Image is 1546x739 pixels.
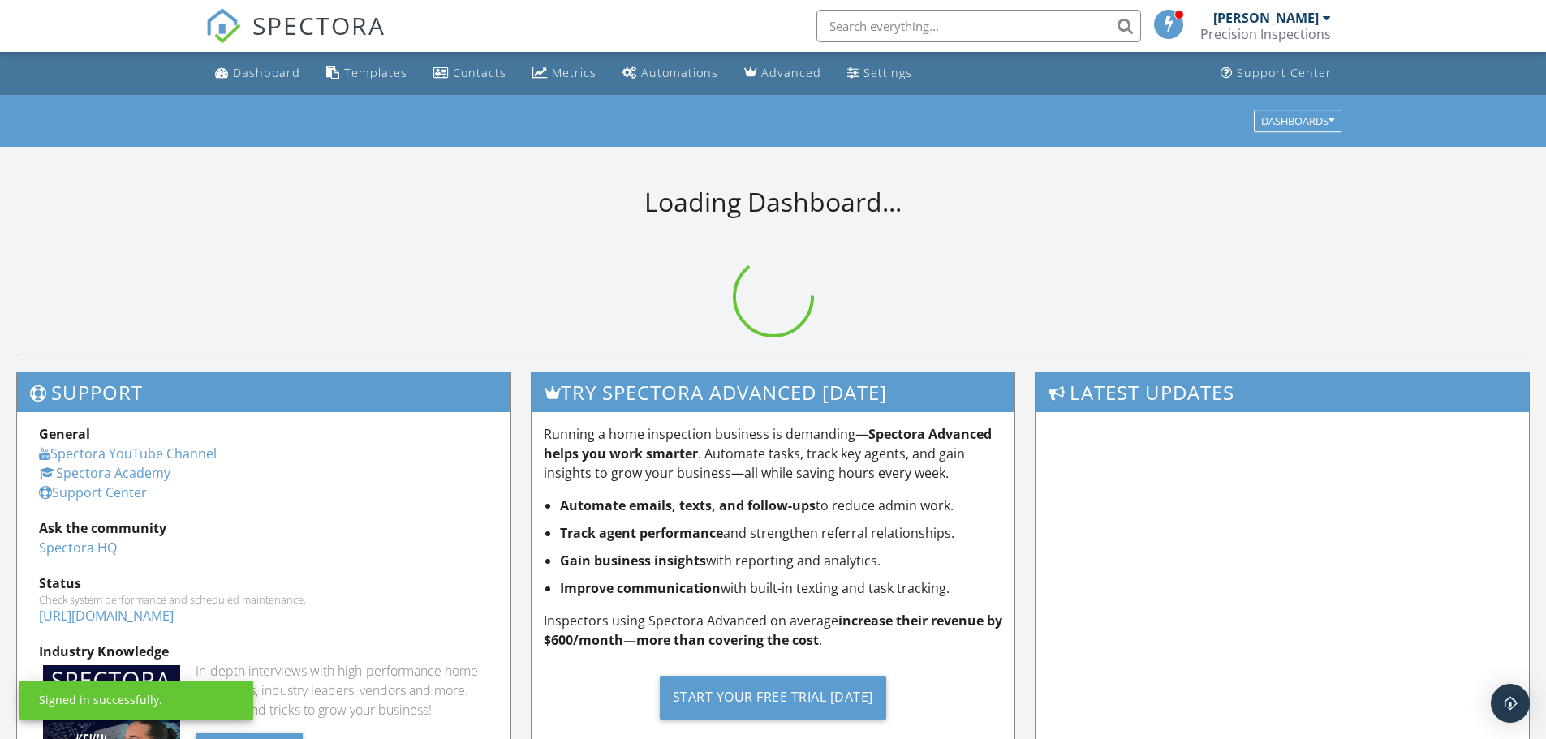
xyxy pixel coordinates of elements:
[209,58,307,88] a: Dashboard
[453,65,506,80] div: Contacts
[1200,26,1331,42] div: Precision Inspections
[641,65,718,80] div: Automations
[1213,10,1319,26] div: [PERSON_NAME]
[544,663,1003,732] a: Start Your Free Trial [DATE]
[544,424,1003,483] p: Running a home inspection business is demanding— . Automate tasks, track key agents, and gain ins...
[552,65,596,80] div: Metrics
[526,58,603,88] a: Metrics
[320,58,414,88] a: Templates
[560,579,721,597] strong: Improve communication
[816,10,1141,42] input: Search everything...
[1036,372,1529,412] h3: Latest Updates
[427,58,513,88] a: Contacts
[196,661,489,720] div: In-depth interviews with high-performance home inspectors, industry leaders, vendors and more. Ge...
[39,539,117,556] a: Spectora HQ
[532,372,1015,412] h3: Try spectora advanced [DATE]
[560,578,1003,598] li: with built-in texting and task tracking.
[544,425,992,462] strong: Spectora Advanced helps you work smarter
[39,692,162,708] div: Signed in successfully.
[252,8,385,42] span: SPECTORA
[39,483,147,501] a: Support Center
[39,445,217,462] a: Spectora YouTube Channel
[544,611,1003,650] p: Inspectors using Spectora Advanced on average .
[205,22,385,56] a: SPECTORA
[39,642,489,661] div: Industry Knowledge
[863,65,912,80] div: Settings
[616,58,725,88] a: Automations (Basic)
[1237,65,1332,80] div: Support Center
[560,551,1003,570] li: with reporting and analytics.
[39,593,489,606] div: Check system performance and scheduled maintenance.
[344,65,407,80] div: Templates
[39,425,90,443] strong: General
[560,523,1003,543] li: and strengthen referral relationships.
[39,607,174,625] a: [URL][DOMAIN_NAME]
[560,496,1003,515] li: to reduce admin work.
[1261,115,1334,127] div: Dashboards
[544,612,1002,649] strong: increase their revenue by $600/month—more than covering the cost
[560,524,723,542] strong: Track agent performance
[205,8,241,44] img: The Best Home Inspection Software - Spectora
[738,58,828,88] a: Advanced
[1254,110,1341,132] button: Dashboards
[560,496,816,514] strong: Automate emails, texts, and follow-ups
[17,372,510,412] h3: Support
[560,552,706,569] strong: Gain business insights
[761,65,821,80] div: Advanced
[39,464,170,482] a: Spectora Academy
[1214,58,1338,88] a: Support Center
[1491,684,1530,723] div: Open Intercom Messenger
[39,518,489,538] div: Ask the community
[841,58,919,88] a: Settings
[233,65,300,80] div: Dashboard
[660,676,886,720] div: Start Your Free Trial [DATE]
[39,574,489,593] div: Status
